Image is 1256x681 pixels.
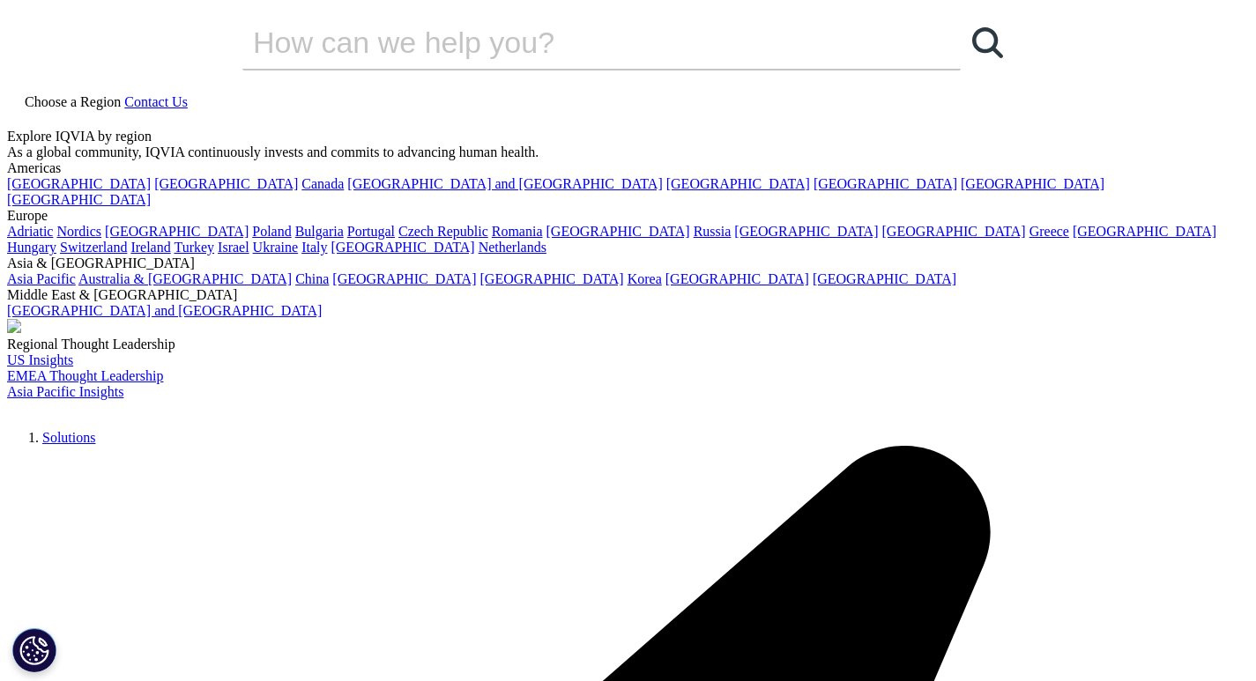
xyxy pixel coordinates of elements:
a: Czech Republic [398,224,488,239]
a: [GEOGRAPHIC_DATA] [814,176,957,191]
a: Portugal [347,224,395,239]
a: Canada [301,176,344,191]
a: Solutions [42,443,95,458]
div: Regional Thought Leadership [7,337,1249,352]
a: [GEOGRAPHIC_DATA] [665,271,809,286]
img: 2093_analyzing-data-using-big-screen-display-and-laptop.png [7,319,21,333]
a: [GEOGRAPHIC_DATA] [154,176,298,191]
a: [GEOGRAPHIC_DATA] and [GEOGRAPHIC_DATA] [7,303,322,318]
a: [GEOGRAPHIC_DATA] [813,271,956,286]
a: [GEOGRAPHIC_DATA] [331,240,474,255]
a: [GEOGRAPHIC_DATA] [7,192,151,207]
a: EMEA Thought Leadership [7,368,163,383]
a: Ireland [130,240,170,255]
a: [GEOGRAPHIC_DATA] [546,224,690,239]
a: Russia [694,224,732,239]
div: Americas [7,160,1249,176]
a: [GEOGRAPHIC_DATA] [666,176,810,191]
div: Middle East & [GEOGRAPHIC_DATA] [7,287,1249,303]
a: Korea [628,271,662,286]
img: IQVIA Healthcare Information Technology and Pharma Clinical Research Company [7,400,148,426]
a: [GEOGRAPHIC_DATA] [105,224,249,239]
a: [GEOGRAPHIC_DATA] [332,271,476,286]
a: Netherlands [479,240,546,255]
span: Choose a Region [25,94,121,109]
a: Italy [301,240,327,255]
a: [GEOGRAPHIC_DATA] [734,224,878,239]
a: [GEOGRAPHIC_DATA] and [GEOGRAPHIC_DATA] [347,176,662,191]
div: Asia & [GEOGRAPHIC_DATA] [7,255,1249,271]
a: [GEOGRAPHIC_DATA] [882,224,1026,239]
a: Ukraine [253,240,299,255]
a: Nordics [56,224,101,239]
a: [GEOGRAPHIC_DATA] [1073,224,1216,239]
a: Asia Pacific Insights [7,384,123,399]
div: Europe [7,208,1249,224]
div: Explore IQVIA by region [7,129,1249,144]
a: Contact Us [124,94,188,109]
a: China [295,271,329,286]
svg: Search [972,27,1003,58]
a: Search [961,16,1014,69]
a: Poland [252,224,291,239]
a: Turkey [174,240,214,255]
a: [GEOGRAPHIC_DATA] [7,176,151,191]
a: Australia & [GEOGRAPHIC_DATA] [78,271,292,286]
a: Asia Pacific [7,271,76,286]
a: Israel [218,240,249,255]
input: Search [242,16,910,69]
a: Bulgaria [295,224,344,239]
a: US Insights [7,352,73,367]
button: Cookies Settings [12,628,56,672]
a: [GEOGRAPHIC_DATA] [961,176,1104,191]
a: Greece [1029,224,1069,239]
a: [GEOGRAPHIC_DATA] [480,271,624,286]
a: Adriatic [7,224,53,239]
a: Switzerland [60,240,127,255]
a: Hungary [7,240,56,255]
a: Romania [492,224,543,239]
div: As a global community, IQVIA continuously invests and commits to advancing human health. [7,144,1249,160]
